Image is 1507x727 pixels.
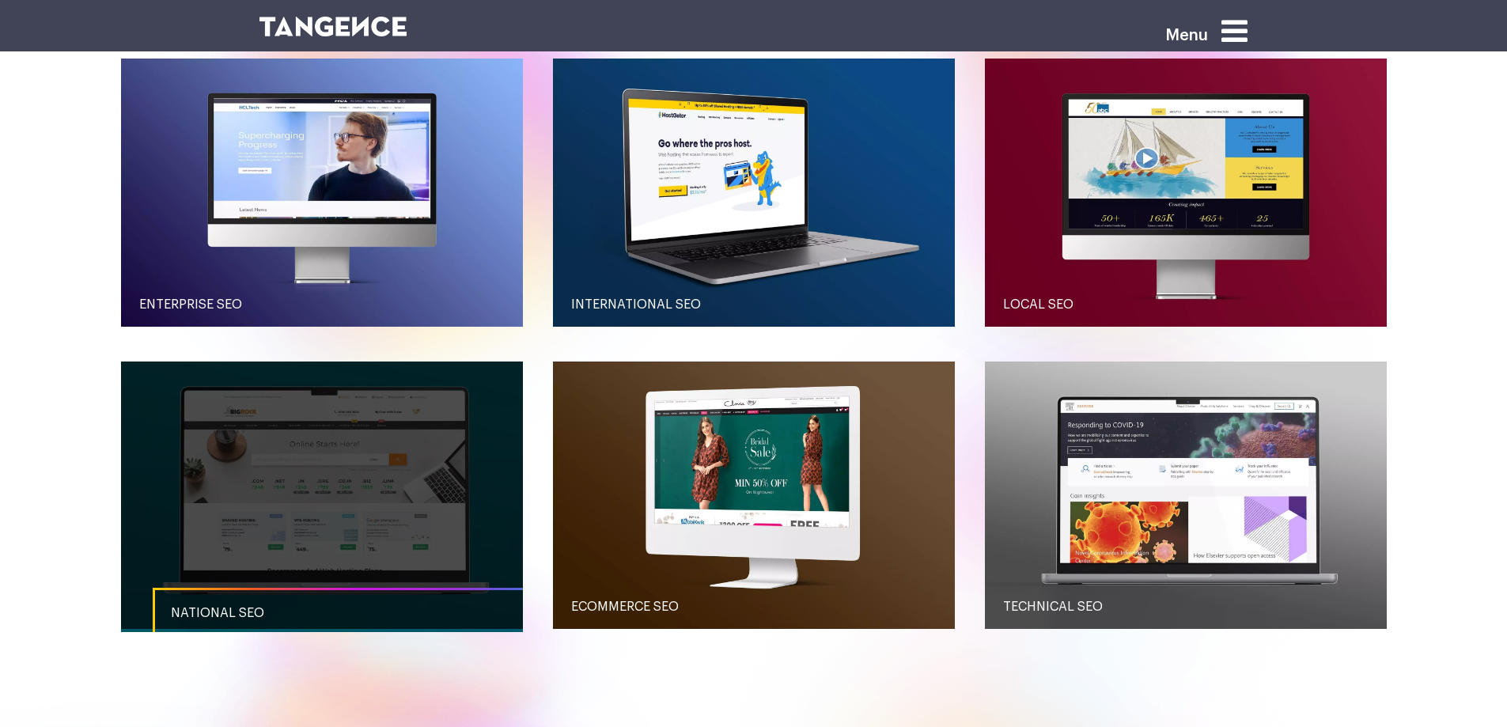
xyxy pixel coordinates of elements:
[985,59,1387,327] button: Local SEO
[139,298,242,311] span: Enterprise SEO
[571,298,701,311] span: International SEO
[571,600,679,613] span: Ecommerce SEO
[259,17,407,36] img: logo SVG
[553,279,955,330] a: International SEO
[171,607,264,619] span: National SEO
[121,362,523,630] button: National SEO
[153,588,555,638] a: National SEO
[1003,600,1103,613] span: Technical SEO
[1003,298,1073,311] span: Local SEO
[985,279,1387,330] a: Local SEO
[985,362,1387,630] button: Technical SEO
[553,362,955,630] button: Ecommerce SEO
[985,581,1387,632] a: Technical SEO
[553,581,955,632] a: Ecommerce SEO
[121,59,523,327] button: Enterprise SEO
[121,279,523,330] a: Enterprise SEO
[553,59,955,327] button: International SEO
